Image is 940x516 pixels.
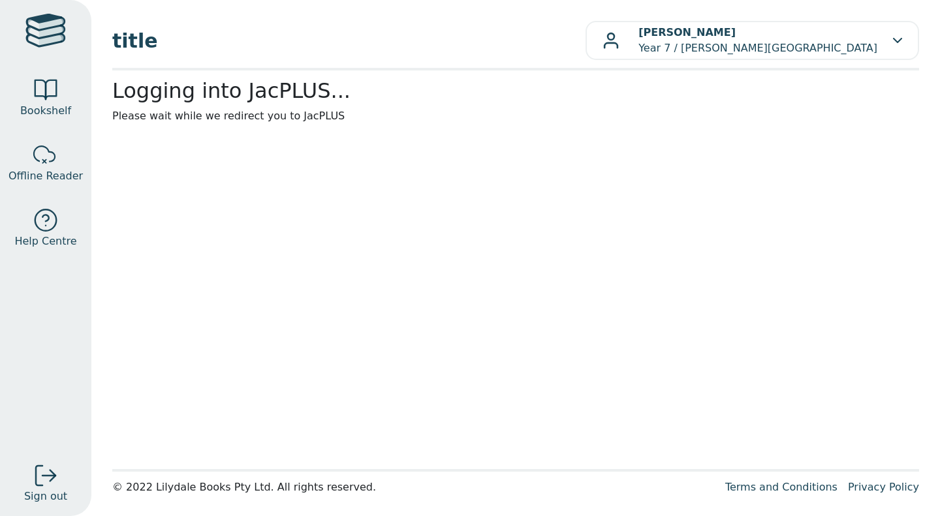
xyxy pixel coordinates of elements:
button: [PERSON_NAME]Year 7 / [PERSON_NAME][GEOGRAPHIC_DATA] [586,21,919,60]
span: Bookshelf [20,103,71,119]
span: Sign out [24,489,67,504]
h2: Logging into JacPLUS... [112,78,919,103]
b: [PERSON_NAME] [638,26,736,38]
p: Year 7 / [PERSON_NAME][GEOGRAPHIC_DATA] [638,25,877,56]
div: © 2022 Lilydale Books Pty Ltd. All rights reserved. [112,479,715,495]
span: Offline Reader [8,168,83,184]
a: Privacy Policy [848,481,919,493]
span: Help Centre [14,234,76,249]
a: Terms and Conditions [725,481,838,493]
span: title [112,26,586,55]
p: Please wait while we redirect you to JacPLUS [112,108,919,124]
